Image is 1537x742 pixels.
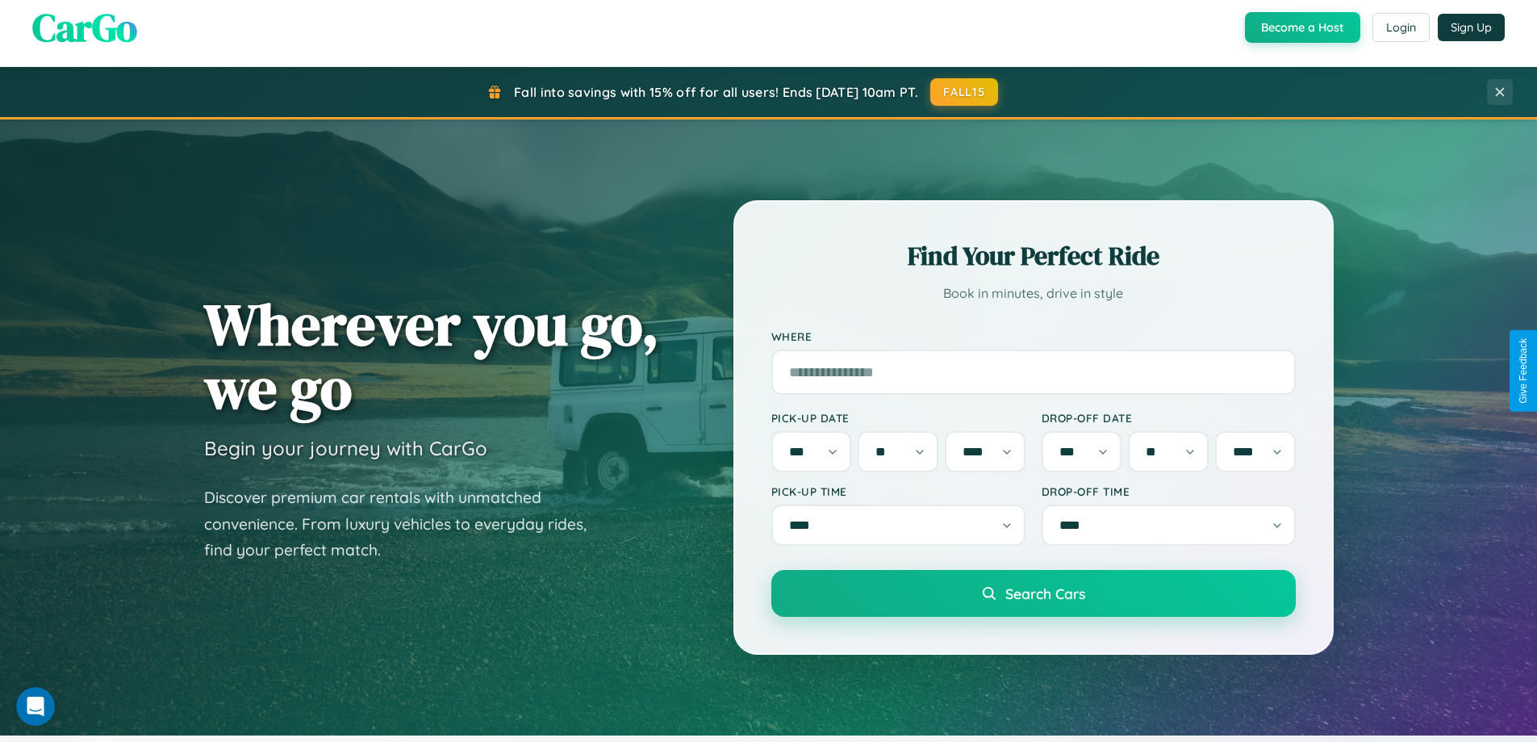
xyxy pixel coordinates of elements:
h1: Wherever you go, we go [204,292,659,420]
div: Give Feedback [1518,338,1529,404]
label: Pick-up Time [771,484,1025,498]
span: Fall into savings with 15% off for all users! Ends [DATE] 10am PT. [514,84,918,100]
label: Pick-up Date [771,411,1025,425]
button: Sign Up [1438,14,1505,41]
label: Drop-off Time [1042,484,1296,498]
span: CarGo [32,1,137,54]
label: Where [771,329,1296,343]
button: Login [1372,13,1430,42]
h3: Begin your journey with CarGo [204,436,487,460]
p: Discover premium car rentals with unmatched convenience. From luxury vehicles to everyday rides, ... [204,484,608,564]
button: Become a Host [1245,12,1360,43]
button: FALL15 [930,78,998,106]
button: Search Cars [771,570,1296,617]
span: Search Cars [1005,585,1085,602]
iframe: Intercom live chat [16,687,55,726]
label: Drop-off Date [1042,411,1296,425]
p: Book in minutes, drive in style [771,282,1296,305]
h2: Find Your Perfect Ride [771,238,1296,274]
